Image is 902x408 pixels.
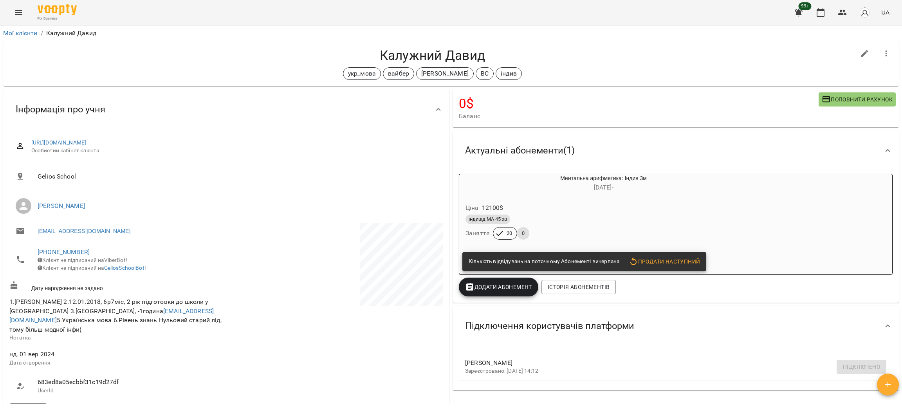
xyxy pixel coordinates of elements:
img: avatar_s.png [859,7,870,18]
div: вайбер [383,67,414,80]
span: Інформація про учня [16,103,105,116]
nav: breadcrumb [3,29,899,38]
span: Поповнити рахунок [822,95,893,104]
div: Ментальна арифметика: Індив 3м [459,174,497,193]
span: нд, 01 вер 2024 [9,350,225,359]
p: індив [501,69,517,78]
div: індив [496,67,522,80]
span: Баланс [459,112,819,121]
span: 0 [517,230,529,237]
a: [PHONE_NUMBER] [38,248,90,256]
span: Gelios School [38,172,437,181]
h6: Ціна [465,202,479,213]
div: Актуальні абонементи(1) [453,130,899,171]
button: Додати Абонемент [459,278,538,296]
img: Voopty Logo [38,4,77,15]
div: Підключення користувачів платформи [453,306,899,346]
button: Поповнити рахунок [819,92,896,107]
p: укр_мова [348,69,376,78]
a: [PERSON_NAME] [38,202,85,209]
h6: Заняття [465,228,490,239]
span: 20 [502,230,517,237]
span: For Business [38,16,77,21]
p: Дата створення [9,359,225,367]
span: Історія абонементів [548,282,610,292]
button: Історія абонементів [541,280,616,294]
div: [PERSON_NAME] [416,67,474,80]
span: [PERSON_NAME] [465,358,874,368]
span: 683ed8a05ecbbf31c19d27df [38,377,218,387]
div: Кількість відвідувань на поточному Абонементі вичерпана [469,255,619,269]
span: Додати Абонемент [465,282,532,292]
h4: 0 $ [459,96,819,112]
span: [DATE] - [594,184,613,191]
span: 99+ [799,2,812,10]
div: Дату народження не задано [8,279,226,294]
p: [PERSON_NAME] [421,69,469,78]
p: Нотатка [9,334,225,342]
span: UA [881,8,889,16]
li: / [41,29,43,38]
div: Ментальна арифметика: Індив 3м [497,174,710,193]
button: Menu [9,3,28,22]
p: Зареєстровано: [DATE] 14:12 [465,367,874,375]
button: UA [878,5,893,20]
span: Продати наступний [629,257,700,266]
button: Продати наступний [626,255,703,269]
span: Клієнт не підписаний на ! [38,265,146,271]
a: [EMAIL_ADDRESS][DOMAIN_NAME] [38,227,130,235]
p: Калужний Давид [46,29,96,38]
span: Підключення користувачів платформи [465,320,634,332]
span: індивід МА 45 хв [465,216,510,223]
p: ВС [481,69,489,78]
div: укр_мова [343,67,381,80]
span: 1.[PERSON_NAME] 2.12.01.2018, 6р7міс, 2 рік підготовки до школи у [GEOGRAPHIC_DATA] 3.[GEOGRAPHIC... [9,298,222,333]
a: Мої клієнти [3,29,38,37]
span: Особистий кабінет клієнта [31,147,437,155]
button: Ментальна арифметика: Індив 3м[DATE]- Ціна12100$індивід МА 45 хвЗаняття200 [459,174,710,249]
h4: Калужний Давид [9,47,855,63]
p: вайбер [388,69,409,78]
span: Актуальні абонементи ( 1 ) [465,144,575,157]
a: GeliosSchoolBot [104,265,144,271]
div: ВС [476,67,494,80]
p: 12100 $ [482,203,503,213]
a: [URL][DOMAIN_NAME] [31,139,87,146]
div: Інформація про учня [3,89,449,130]
span: Клієнт не підписаний на ViberBot! [38,257,127,263]
p: UserId [38,387,218,395]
